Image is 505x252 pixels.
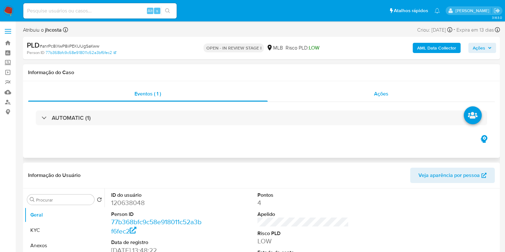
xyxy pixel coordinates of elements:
[266,44,283,51] div: MLB
[111,239,203,246] dt: Data de registro
[111,198,203,207] dd: 120638048
[27,50,44,56] b: Person ID
[434,8,440,13] a: Notificações
[374,90,388,97] span: Ações
[257,198,349,207] dd: 4
[473,43,485,53] span: Ações
[27,40,40,50] b: PLD
[454,26,455,34] span: -
[410,168,495,183] button: Veja aparência por pessoa
[285,44,319,51] span: Risco PLD:
[25,207,104,223] button: Geral
[23,27,62,34] span: Atribuiu o
[40,43,99,49] span: # anrPc8lXwP8iiPEKUUgSaKww
[455,8,491,14] p: jhonata.costa@mercadolivre.com
[417,43,456,53] b: AML Data Collector
[28,69,495,76] h1: Informação do Caso
[394,7,428,14] span: Atalhos rápidos
[417,26,452,34] div: Criou: [DATE]
[97,197,102,204] button: Retornar ao pedido padrão
[111,211,203,218] dt: Person ID
[28,172,80,179] h1: Informação do Usuário
[46,50,116,56] a: 77b368bfc9c58e918011c52a3bf6fec2
[44,26,62,34] b: jhcosta
[156,8,158,14] span: s
[413,43,461,53] button: AML Data Collector
[30,197,35,202] button: Procurar
[203,43,264,52] p: OPEN - IN REVIEW STAGE I
[161,6,174,15] button: search-icon
[418,168,480,183] span: Veja aparência por pessoa
[134,90,161,97] span: Eventos ( 1 )
[468,43,496,53] button: Ações
[23,7,177,15] input: Pesquise usuários ou casos...
[148,8,153,14] span: Alt
[494,7,500,14] a: Sair
[257,192,349,199] dt: Pontos
[257,211,349,218] dt: Apelido
[52,114,91,121] h3: AUTOMATIC (1)
[36,197,92,203] input: Procurar
[25,223,104,238] button: KYC
[309,44,319,51] span: LOW
[111,192,203,199] dt: ID do usuário
[257,230,349,237] dt: Risco PLD
[456,27,494,34] span: Expira em 13 dias
[111,217,202,235] a: 77b368bfc9c58e918011c52a3bf6fec2
[36,111,487,125] div: AUTOMATIC (1)
[257,237,349,246] dd: LOW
